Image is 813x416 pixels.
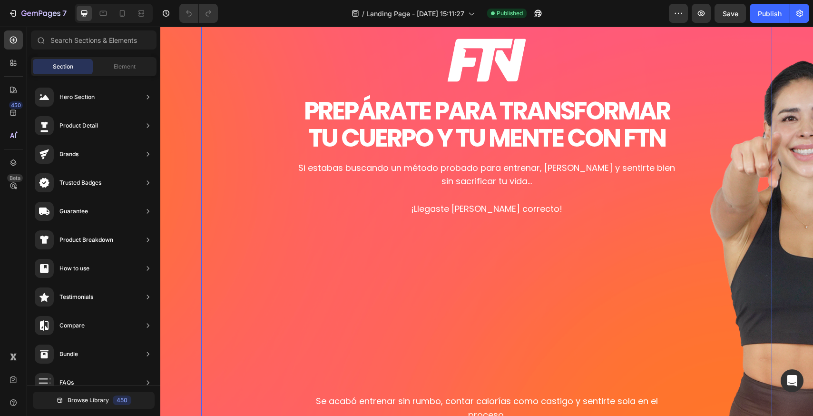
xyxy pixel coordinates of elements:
[4,4,71,23] button: 7
[723,10,738,18] span: Save
[758,9,782,19] div: Publish
[113,396,131,405] div: 450
[59,349,78,359] div: Bundle
[59,292,93,302] div: Testimonials
[59,207,88,216] div: Guarantee
[715,4,746,23] button: Save
[136,368,517,396] p: Se acabó entrenar sin rumbo, contar calorías como castigo y sentirte sola en el proceso.
[53,62,73,71] span: Section
[59,121,98,130] div: Product Detail
[33,392,155,409] button: Browse Library450
[497,9,523,18] span: Published
[362,9,364,19] span: /
[59,149,78,159] div: Brands
[68,396,109,405] span: Browse Library
[366,9,464,19] span: Landing Page - [DATE] 15:11:27
[59,264,89,273] div: How to use
[59,178,101,188] div: Trusted Badges
[179,4,218,23] div: Undo/Redo
[7,174,23,182] div: Beta
[193,204,460,354] iframe: Video FTN
[59,378,74,387] div: FAQs
[160,27,813,416] iframe: Design area
[31,30,157,50] input: Search Sections & Elements
[750,4,790,23] button: Publish
[59,321,85,330] div: Compare
[59,92,95,102] div: Hero Section
[781,369,803,392] div: Open Intercom Messenger
[59,235,113,245] div: Product Breakdown
[114,62,136,71] span: Element
[62,8,67,19] p: 7
[9,101,23,109] div: 450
